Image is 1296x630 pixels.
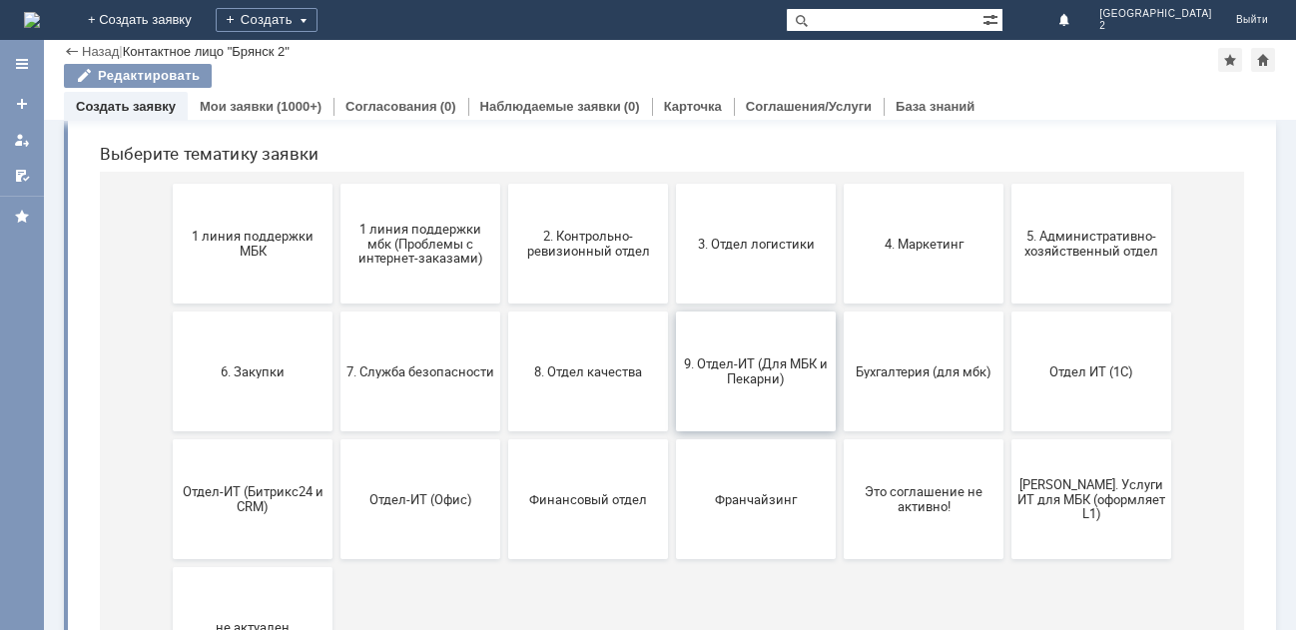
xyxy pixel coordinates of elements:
[934,419,1081,434] span: Отдел ИТ (1С)
[6,88,38,120] a: Создать заявку
[746,99,872,114] a: Соглашения/Услуги
[263,419,410,434] span: 7. Служба безопасности
[6,160,38,192] a: Мои согласования
[89,495,249,615] button: Отдел-ИТ (Битрикс24 и CRM)
[766,419,914,434] span: Бухгалтерия (для мбк)
[592,495,752,615] button: Франчайзинг
[200,99,274,114] a: Мои заявки
[257,367,416,487] button: 7. Служба безопасности
[934,285,1081,315] span: 5. Административно-хозяйственный отдел
[89,240,249,359] button: 1 линия поддержки МБК
[1251,48,1275,72] div: Сделать домашней страницей
[592,240,752,359] button: 3. Отдел логистики
[480,99,621,114] a: Наблюдаемые заявки
[928,240,1087,359] button: 5. Административно-хозяйственный отдел
[430,285,578,315] span: 2. Контрольно-ревизионный отдел
[982,9,1002,28] span: Расширенный поиск
[24,12,40,28] img: logo
[216,8,318,32] div: Создать
[1099,20,1212,32] span: 2
[1218,48,1242,72] div: Добавить в избранное
[89,367,249,487] button: 6. Закупки
[928,367,1087,487] button: Отдел ИТ (1С)
[263,547,410,562] span: Отдел-ИТ (Офис)
[896,99,974,114] a: База знаний
[24,12,40,28] a: Перейти на домашнюю страницу
[345,99,437,114] a: Согласования
[277,99,322,114] div: (1000+)
[598,292,746,307] span: 3. Отдел логистики
[440,99,456,114] div: (0)
[1099,8,1212,20] span: [GEOGRAPHIC_DATA]
[16,200,1160,220] header: Выберите тематику заявки
[766,540,914,570] span: Это соглашение не активно!
[424,367,584,487] button: 8. Отдел качества
[388,49,788,69] label: Воспользуйтесь поиском
[766,292,914,307] span: 4. Маркетинг
[664,99,722,114] a: Карточка
[598,547,746,562] span: Франчайзинг
[257,495,416,615] button: Отдел-ИТ (Офис)
[760,495,920,615] button: Это соглашение не активно!
[123,44,290,59] div: Контактное лицо "Брянск 2"
[624,99,640,114] div: (0)
[263,277,410,321] span: 1 линия поддержки мбк (Проблемы с интернет-заказами)
[760,240,920,359] button: 4. Маркетинг
[598,412,746,442] span: 9. Отдел-ИТ (Для МБК и Пекарни)
[95,419,243,434] span: 6. Закупки
[430,547,578,562] span: Финансовый отдел
[592,367,752,487] button: 9. Отдел-ИТ (Для МБК и Пекарни)
[388,89,788,126] input: Например, почта или справка
[430,419,578,434] span: 8. Отдел качества
[6,124,38,156] a: Мои заявки
[424,240,584,359] button: 2. Контрольно-ревизионный отдел
[934,532,1081,577] span: [PERSON_NAME]. Услуги ИТ для МБК (оформляет L1)
[95,285,243,315] span: 1 линия поддержки МБК
[928,495,1087,615] button: [PERSON_NAME]. Услуги ИТ для МБК (оформляет L1)
[82,44,119,59] a: Назад
[119,43,122,58] div: |
[424,495,584,615] button: Финансовый отдел
[760,367,920,487] button: Бухгалтерия (для мбк)
[95,540,243,570] span: Отдел-ИТ (Битрикс24 и CRM)
[257,240,416,359] button: 1 линия поддержки мбк (Проблемы с интернет-заказами)
[76,99,176,114] a: Создать заявку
